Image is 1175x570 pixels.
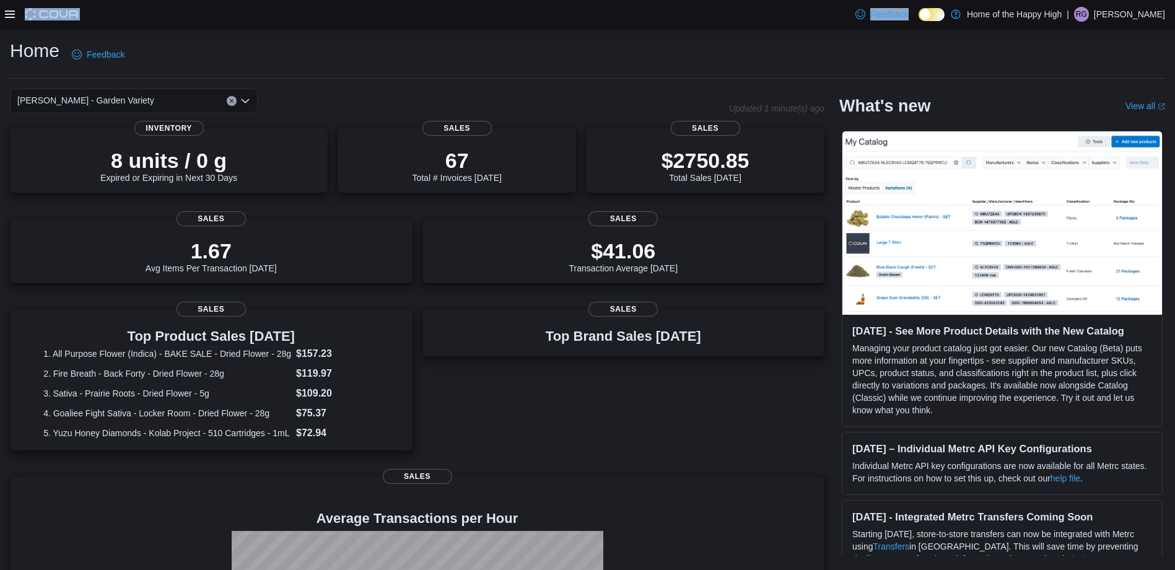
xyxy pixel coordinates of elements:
p: [PERSON_NAME] [1094,7,1165,22]
dt: 4. Goaliee Fight Sativa - Locker Room - Dried Flower - 28g [43,407,291,419]
p: $2750.85 [662,148,749,173]
p: 8 units / 0 g [100,148,237,173]
a: View allExternal link [1125,101,1165,111]
span: Inventory [134,121,204,136]
p: Individual Metrc API key configurations are now available for all Metrc states. For instructions ... [852,460,1152,484]
div: Expired or Expiring in Next 30 Days [100,148,237,183]
a: Feedback [850,2,913,27]
h3: [DATE] - See More Product Details with the New Catalog [852,325,1152,337]
span: Sales [588,302,658,317]
dd: $109.20 [296,386,378,401]
h3: [DATE] - Integrated Metrc Transfers Coming Soon [852,511,1152,523]
p: Home of the Happy High [967,7,1062,22]
span: Sales [177,302,246,317]
svg: External link [1158,103,1165,110]
span: Feedback [87,48,124,61]
dt: 2. Fire Breath - Back Forty - Dried Flower - 28g [43,367,291,380]
button: Clear input [227,96,237,106]
span: Sales [422,121,492,136]
p: Updated 1 minute(s) ago [729,103,824,113]
h1: Home [10,38,59,63]
p: 67 [412,148,501,173]
div: Total Sales [DATE] [662,148,749,183]
dd: $119.97 [296,366,378,381]
p: | [1067,7,1069,22]
h3: Top Brand Sales [DATE] [546,329,701,344]
input: Dark Mode [919,8,945,21]
span: Sales [383,469,452,484]
span: Sales [588,211,658,226]
dt: 1. All Purpose Flower (Indica) - BAKE SALE - Dried Flower - 28g [43,348,291,360]
h3: Top Product Sales [DATE] [43,329,378,344]
span: Sales [177,211,246,226]
dt: 5. Yuzu Honey Diamonds - Kolab Project - 510 Cartridges - 1mL [43,427,291,439]
h2: What's new [839,96,930,116]
div: Total # Invoices [DATE] [412,148,501,183]
h4: Average Transactions per Hour [20,511,815,526]
div: Renee Grexton [1074,7,1089,22]
a: Feedback [67,42,129,67]
span: [PERSON_NAME] - Garden Variety [17,93,154,108]
div: Avg Items Per Transaction [DATE] [146,239,277,273]
dd: $157.23 [296,346,378,361]
button: Open list of options [240,96,250,106]
p: 1.67 [146,239,277,263]
dt: 3. Sativa - Prairie Roots - Dried Flower - 5g [43,387,291,400]
a: help file [1051,473,1080,483]
img: Cova [25,8,80,20]
div: Transaction Average [DATE] [569,239,678,273]
span: Dark Mode [919,21,919,22]
p: Managing your product catalog just got easier. Our new Catalog (Beta) puts more information at yo... [852,342,1152,416]
dd: $72.94 [296,426,378,441]
span: Sales [671,121,740,136]
span: Feedback [870,8,908,20]
a: Transfers [873,541,909,551]
dd: $75.37 [296,406,378,421]
p: $41.06 [569,239,678,263]
h3: [DATE] – Individual Metrc API Key Configurations [852,442,1152,455]
span: RG [1076,7,1087,22]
